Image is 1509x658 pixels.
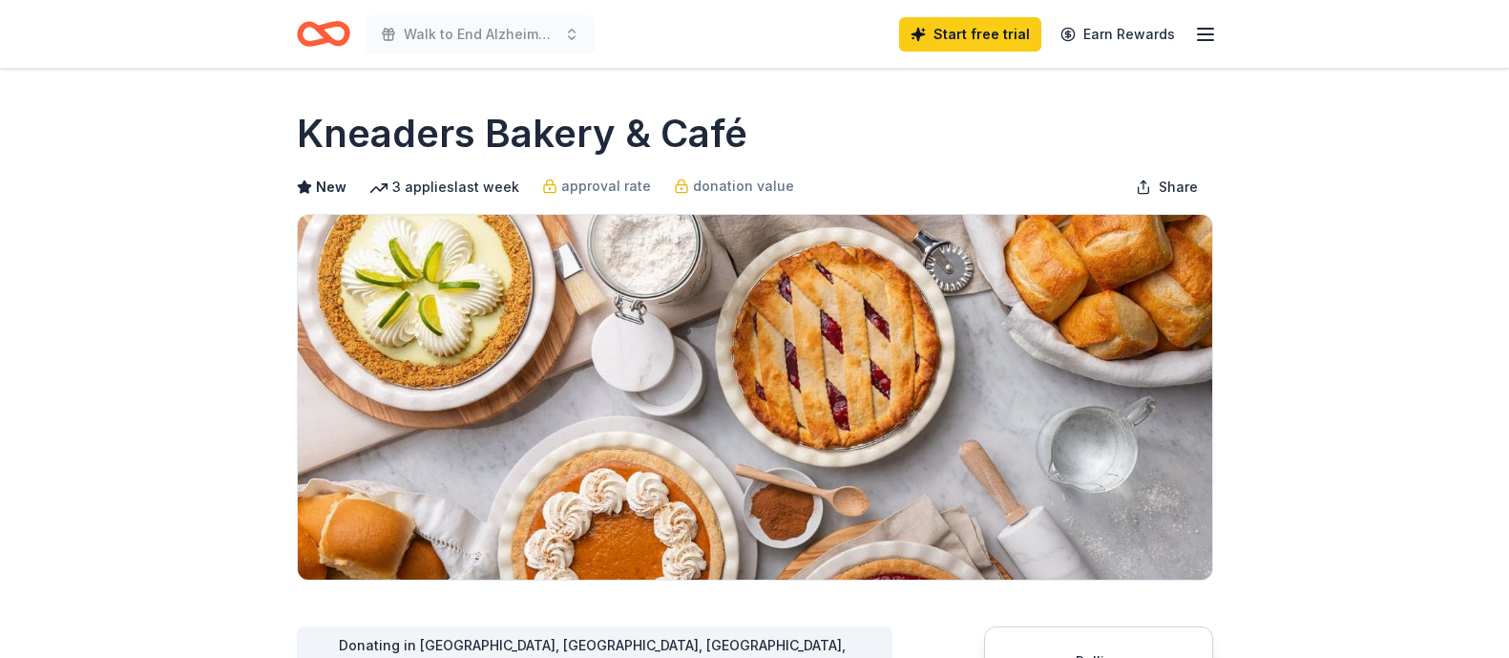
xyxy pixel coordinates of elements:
span: donation value [693,175,794,198]
a: donation value [674,175,794,198]
a: Start free trial [899,17,1041,52]
a: approval rate [542,175,651,198]
div: 3 applies last week [369,176,519,199]
span: Walk to End Alzheimer's [GEOGRAPHIC_DATA] [404,23,556,46]
img: Image for Kneaders Bakery & Café [298,215,1212,580]
span: New [316,176,346,199]
h1: Kneaders Bakery & Café [297,107,747,160]
span: Share [1159,176,1198,199]
button: Share [1121,168,1213,206]
button: Walk to End Alzheimer's [GEOGRAPHIC_DATA] [366,15,595,53]
a: Home [297,11,350,56]
a: Earn Rewards [1049,17,1186,52]
span: approval rate [561,175,651,198]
